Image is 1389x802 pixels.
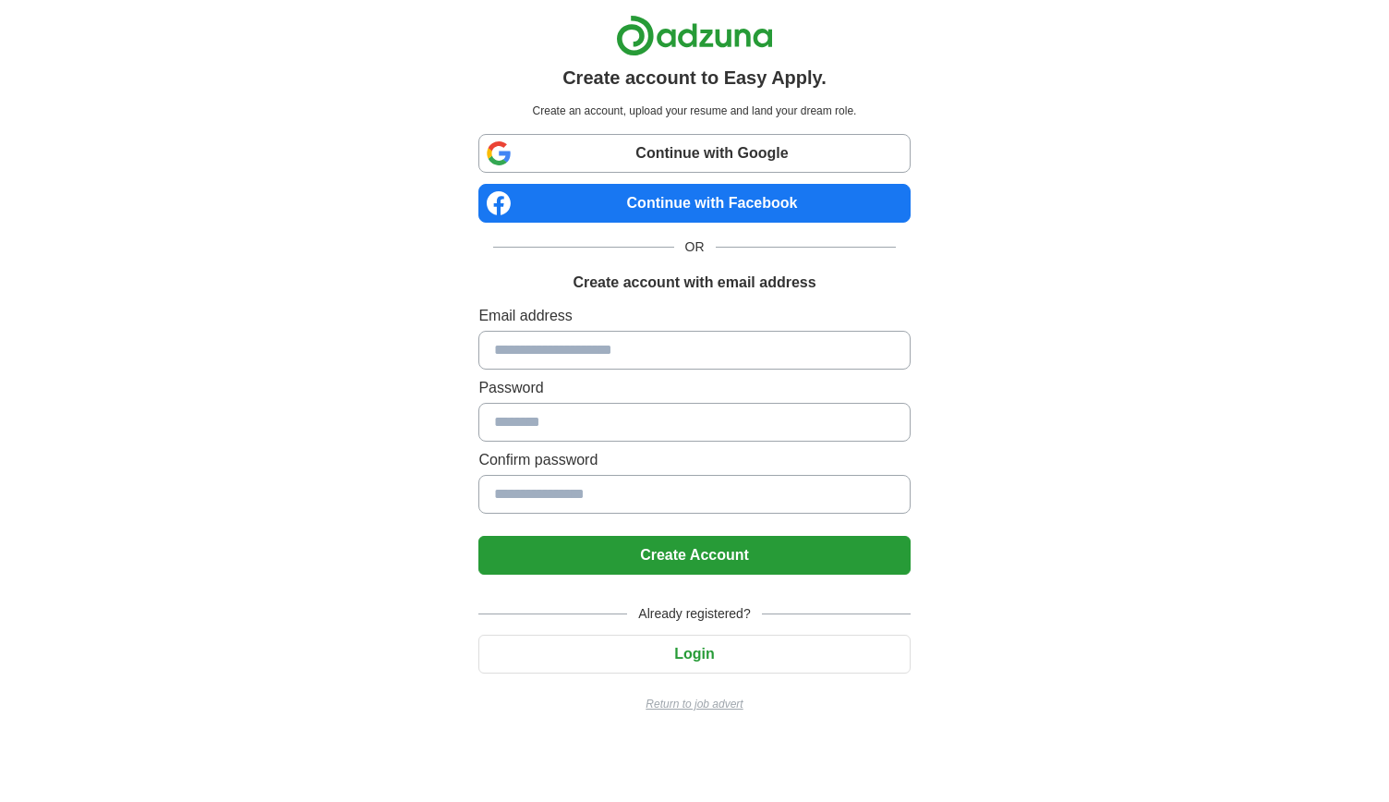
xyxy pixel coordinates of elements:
[478,377,910,399] label: Password
[478,646,910,662] a: Login
[478,184,910,223] a: Continue with Facebook
[478,449,910,471] label: Confirm password
[478,696,910,712] a: Return to job advert
[674,237,716,257] span: OR
[478,635,910,674] button: Login
[478,305,910,327] label: Email address
[562,64,827,91] h1: Create account to Easy Apply.
[482,103,906,119] p: Create an account, upload your resume and land your dream role.
[616,15,773,56] img: Adzuna logo
[573,272,815,294] h1: Create account with email address
[627,604,761,624] span: Already registered?
[478,536,910,575] button: Create Account
[478,134,910,173] a: Continue with Google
